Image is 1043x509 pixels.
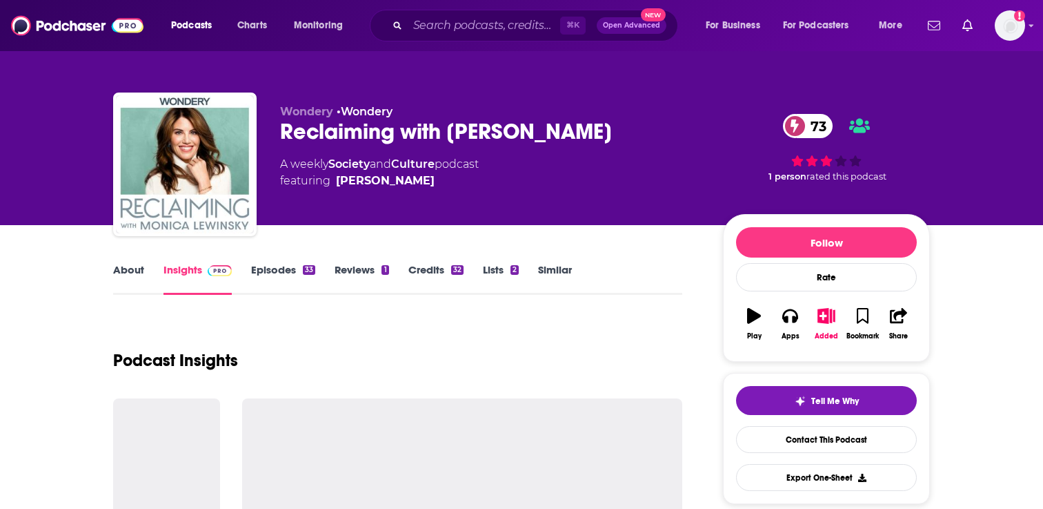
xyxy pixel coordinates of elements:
[510,265,519,275] div: 2
[774,15,869,37] button: open menu
[538,263,572,295] a: Similar
[161,15,230,37] button: open menu
[228,15,275,37] a: Charts
[483,263,519,295] a: Lists2
[641,8,666,21] span: New
[171,16,212,35] span: Podcasts
[811,396,859,407] span: Tell Me Why
[11,12,143,39] img: Podchaser - Follow, Share and Rate Podcasts
[747,332,762,340] div: Play
[383,10,691,41] div: Search podcasts, credits, & more...
[335,263,388,295] a: Reviews1
[736,464,917,491] button: Export One-Sheet
[736,386,917,415] button: tell me why sparkleTell Me Why
[113,263,144,295] a: About
[869,15,920,37] button: open menu
[451,265,464,275] div: 32
[995,10,1025,41] span: Logged in as adrian.villarreal
[280,173,479,189] span: featuring
[163,263,232,295] a: InsightsPodchaser Pro
[808,299,844,349] button: Added
[336,173,435,189] a: Monica Lewinsky
[408,15,560,37] input: Search podcasts, credits, & more...
[280,105,333,118] span: Wondery
[795,396,806,407] img: tell me why sparkle
[237,16,267,35] span: Charts
[251,263,315,295] a: Episodes33
[284,15,361,37] button: open menu
[280,156,479,189] div: A weekly podcast
[408,263,464,295] a: Credits32
[815,332,838,340] div: Added
[889,332,908,340] div: Share
[303,265,315,275] div: 33
[603,22,660,29] span: Open Advanced
[736,227,917,258] button: Follow
[736,299,772,349] button: Play
[783,16,849,35] span: For Podcasters
[957,14,978,37] a: Show notifications dropdown
[806,171,886,182] span: rated this podcast
[736,426,917,453] a: Contact This Podcast
[723,105,930,191] div: 73 1 personrated this podcast
[391,157,435,171] a: Culture
[1014,10,1025,21] svg: Add a profile image
[381,265,388,275] div: 1
[341,105,393,118] a: Wondery
[337,105,393,118] span: •
[736,263,917,291] div: Rate
[208,265,232,276] img: Podchaser Pro
[995,10,1025,41] img: User Profile
[370,157,391,171] span: and
[922,14,946,37] a: Show notifications dropdown
[328,157,370,171] a: Society
[879,16,902,35] span: More
[116,95,254,233] img: Reclaiming with Monica Lewinsky
[294,16,343,35] span: Monitoring
[881,299,917,349] button: Share
[597,17,666,34] button: Open AdvancedNew
[706,16,760,35] span: For Business
[995,10,1025,41] button: Show profile menu
[768,171,806,182] span: 1 person
[782,332,799,340] div: Apps
[846,332,879,340] div: Bookmark
[797,114,833,138] span: 73
[772,299,808,349] button: Apps
[783,114,833,138] a: 73
[844,299,880,349] button: Bookmark
[560,17,586,35] span: ⌘ K
[113,350,238,371] h1: Podcast Insights
[696,15,777,37] button: open menu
